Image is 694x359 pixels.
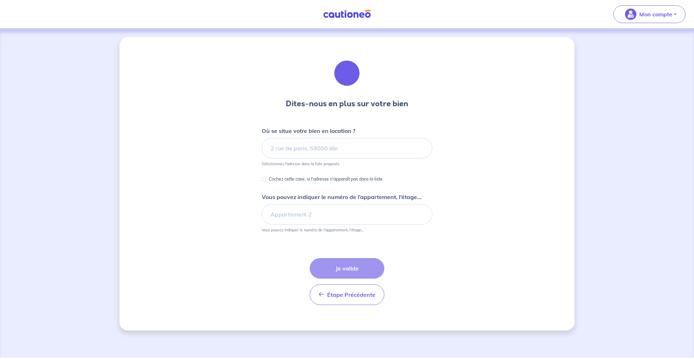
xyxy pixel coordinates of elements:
[262,161,340,166] p: Sélectionnez l'adresse dans la liste proposée
[262,138,432,159] input: 2 rue de paris, 59000 lille
[262,193,421,201] p: Vous pouvez indiquer le numéro de l’appartement, l’étage...
[327,291,375,298] span: Étape Précédente
[262,227,363,232] p: Vous pouvez indiquer le numéro de l’appartement, l’étage...
[320,10,374,18] img: Cautioneo
[269,175,383,183] p: Cochez cette case, si l'adresse n'apparaît pas dans la liste
[286,98,408,109] h3: Dites-nous en plus sur votre bien
[262,204,432,225] input: Appartement 2
[328,54,366,92] img: illu_houses.svg
[639,10,672,18] p: Mon compte
[613,5,685,23] button: illu_account_valid_menu.svgMon compte
[310,284,384,305] button: Étape Précédente
[262,127,355,135] p: Où se situe votre bien en location ?
[625,9,636,20] img: illu_account_valid_menu.svg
